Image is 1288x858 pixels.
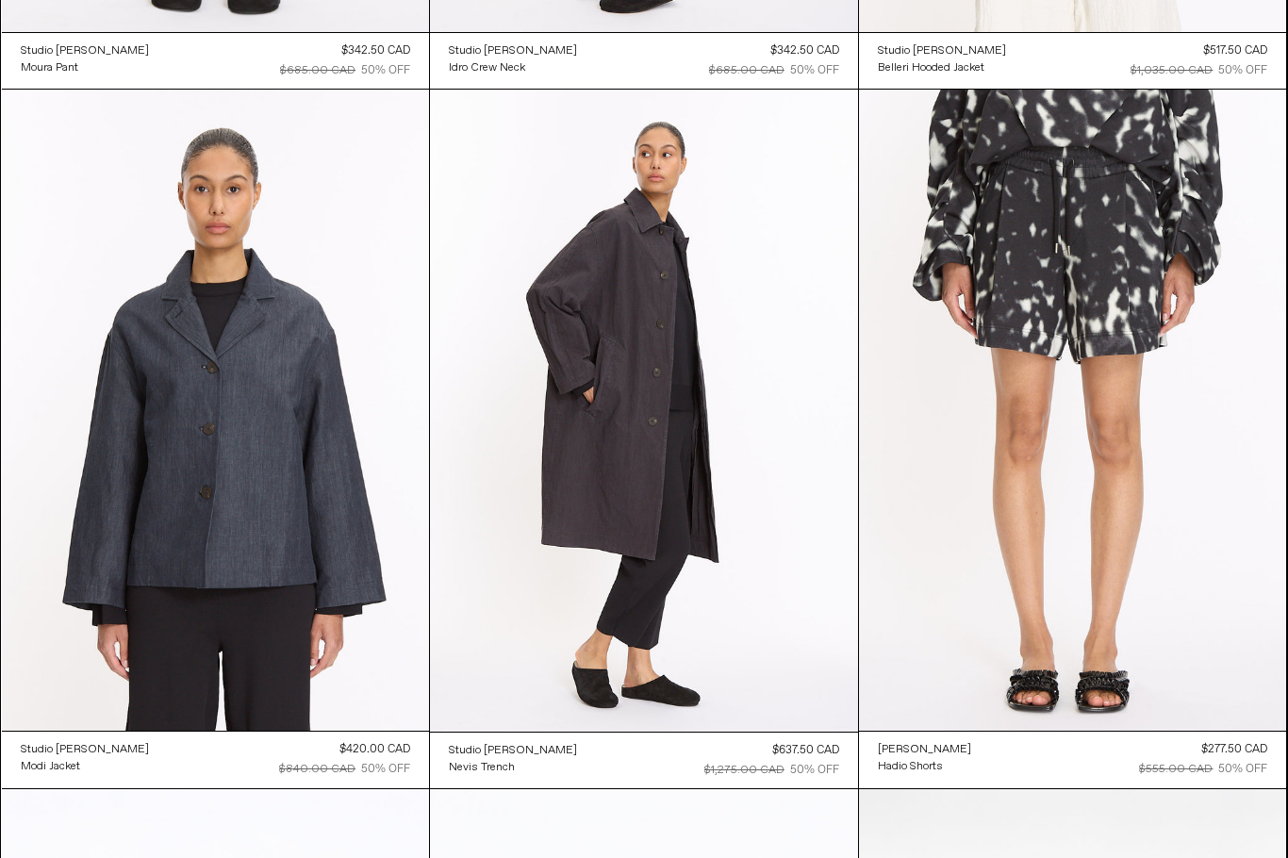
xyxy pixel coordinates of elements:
[21,759,80,775] div: Modi Jacket
[1139,761,1213,778] div: $555.00 CAD
[2,90,430,731] img: Studio Nicholson Modi Jacket
[449,759,577,776] a: Nevis Trench
[21,42,149,59] a: Studio [PERSON_NAME]
[709,62,784,79] div: $685.00 CAD
[280,62,355,79] div: $685.00 CAD
[339,741,410,758] div: $420.00 CAD
[1218,62,1267,79] div: 50% OFF
[878,758,971,775] a: Hadio Shorts
[449,743,577,759] div: Studio [PERSON_NAME]
[878,742,971,758] div: [PERSON_NAME]
[1201,741,1267,758] div: $277.50 CAD
[449,760,515,776] div: Nevis Trench
[772,742,839,759] div: $637.50 CAD
[790,62,839,79] div: 50% OFF
[21,60,78,76] div: Moura Pant
[21,741,149,758] a: Studio [PERSON_NAME]
[878,741,971,758] a: [PERSON_NAME]
[21,758,149,775] a: Modi Jacket
[449,60,525,76] div: Idro Crew Neck
[361,62,410,79] div: 50% OFF
[449,43,577,59] div: Studio [PERSON_NAME]
[878,42,1006,59] a: Studio [PERSON_NAME]
[449,59,577,76] a: Idro Crew Neck
[430,90,858,732] img: Studio Nicholson Nevis Trench
[279,761,355,778] div: $840.00 CAD
[878,60,984,76] div: Belleri Hooded Jacket
[704,762,784,779] div: $1,275.00 CAD
[1131,62,1213,79] div: $1,035.00 CAD
[1203,42,1267,59] div: $517.50 CAD
[21,59,149,76] a: Moura Pant
[21,43,149,59] div: Studio [PERSON_NAME]
[878,59,1006,76] a: Belleri Hooded Jacket
[878,43,1006,59] div: Studio [PERSON_NAME]
[361,761,410,778] div: 50% OFF
[790,762,839,779] div: 50% OFF
[449,42,577,59] a: Studio [PERSON_NAME]
[859,90,1287,731] img: Dries Van Noten Hadio Shorts
[1218,761,1267,778] div: 50% OFF
[341,42,410,59] div: $342.50 CAD
[878,759,943,775] div: Hadio Shorts
[770,42,839,59] div: $342.50 CAD
[21,742,149,758] div: Studio [PERSON_NAME]
[449,742,577,759] a: Studio [PERSON_NAME]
